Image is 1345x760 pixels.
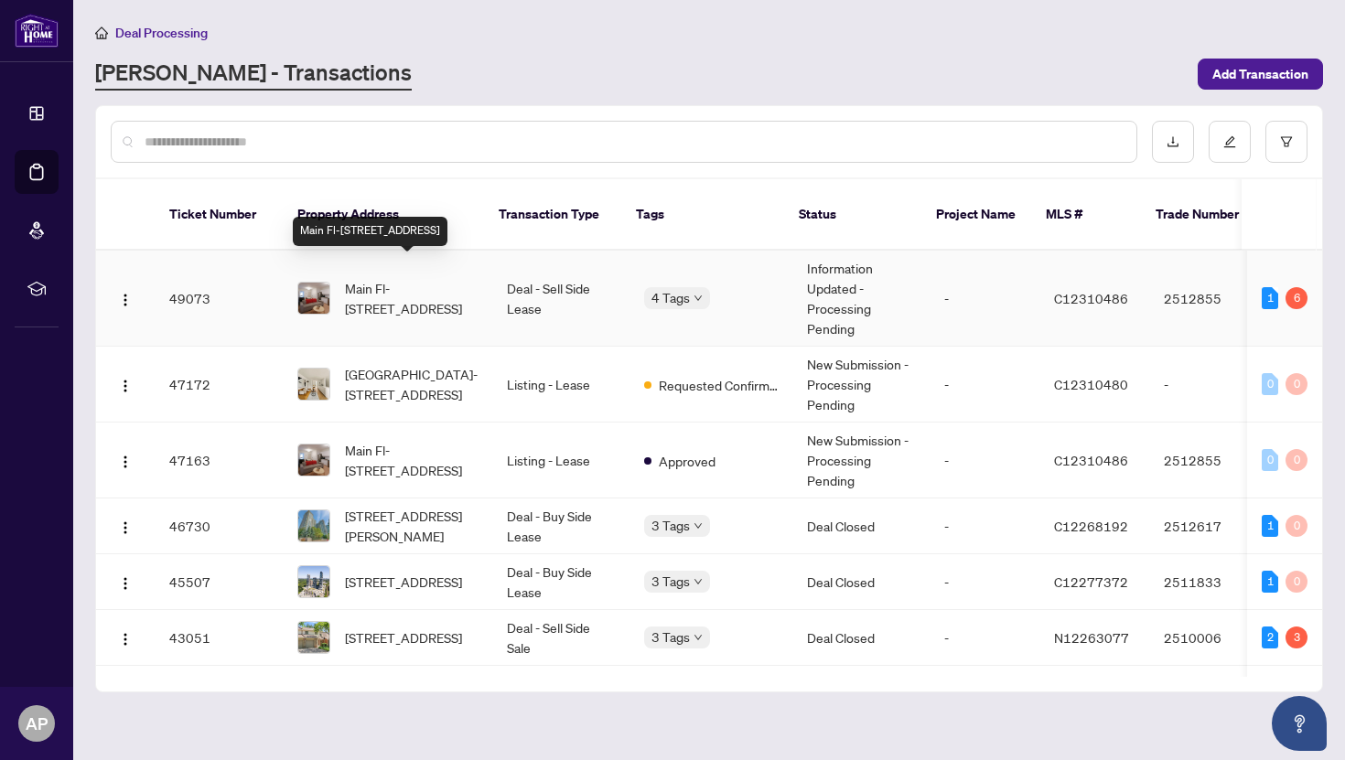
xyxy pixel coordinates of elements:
[118,632,133,647] img: Logo
[1054,629,1129,646] span: N12263077
[1286,373,1307,395] div: 0
[1054,573,1128,590] span: C12277372
[1198,59,1323,90] button: Add Transaction
[1262,626,1278,648] div: 2
[930,498,1039,554] td: -
[345,572,462,592] span: [STREET_ADDRESS]
[1149,251,1277,347] td: 2512855
[694,577,703,586] span: down
[492,251,629,347] td: Deal - Sell Side Lease
[1054,518,1128,534] span: C12268192
[111,567,140,596] button: Logo
[115,25,208,41] span: Deal Processing
[1262,515,1278,537] div: 1
[345,627,462,648] span: [STREET_ADDRESS]
[1286,626,1307,648] div: 3
[792,610,930,666] td: Deal Closed
[792,251,930,347] td: Information Updated - Processing Pending
[293,217,447,246] div: Main Fl-[STREET_ADDRESS]
[298,622,329,653] img: thumbnail-img
[484,179,621,251] th: Transaction Type
[118,379,133,393] img: Logo
[694,294,703,303] span: down
[155,498,283,554] td: 46730
[1149,498,1277,554] td: 2512617
[1141,179,1269,251] th: Trade Number
[1167,135,1179,148] span: download
[651,287,690,308] span: 4 Tags
[1272,696,1327,751] button: Open asap
[111,369,140,399] button: Logo
[1209,121,1251,163] button: edit
[1286,515,1307,537] div: 0
[118,293,133,307] img: Logo
[930,347,1039,423] td: -
[1031,179,1141,251] th: MLS #
[792,554,930,610] td: Deal Closed
[111,284,140,313] button: Logo
[1280,135,1293,148] span: filter
[345,364,478,404] span: [GEOGRAPHIC_DATA]-[STREET_ADDRESS]
[155,347,283,423] td: 47172
[492,347,629,423] td: Listing - Lease
[1286,571,1307,593] div: 0
[1262,571,1278,593] div: 1
[15,14,59,48] img: logo
[118,576,133,591] img: Logo
[694,521,703,530] span: down
[1054,290,1128,306] span: C12310486
[1149,347,1277,423] td: -
[95,27,108,39] span: home
[1054,452,1128,468] span: C12310486
[298,369,329,400] img: thumbnail-img
[621,179,784,251] th: Tags
[298,444,329,476] img: thumbnail-img
[1149,610,1277,666] td: 2510006
[930,610,1039,666] td: -
[1286,449,1307,471] div: 0
[921,179,1031,251] th: Project Name
[1152,121,1194,163] button: download
[26,711,48,736] span: AP
[155,610,283,666] td: 43051
[155,251,283,347] td: 49073
[111,623,140,652] button: Logo
[345,440,478,480] span: Main Fl-[STREET_ADDRESS]
[930,251,1039,347] td: -
[95,58,412,91] a: [PERSON_NAME] - Transactions
[1212,59,1308,89] span: Add Transaction
[155,554,283,610] td: 45507
[492,554,629,610] td: Deal - Buy Side Lease
[792,347,930,423] td: New Submission - Processing Pending
[1054,376,1128,392] span: C12310480
[1286,287,1307,309] div: 6
[111,445,140,475] button: Logo
[298,566,329,597] img: thumbnail-img
[298,510,329,541] img: thumbnail-img
[792,498,930,554] td: Deal Closed
[659,375,778,395] span: Requested Confirmation of Closing
[1223,135,1236,148] span: edit
[155,179,283,251] th: Ticket Number
[1262,449,1278,471] div: 0
[345,506,478,546] span: [STREET_ADDRESS][PERSON_NAME]
[651,515,690,536] span: 3 Tags
[283,179,484,251] th: Property Address
[298,283,329,314] img: thumbnail-img
[694,633,703,642] span: down
[492,610,629,666] td: Deal - Sell Side Sale
[1149,554,1277,610] td: 2511833
[1149,423,1277,498] td: 2512855
[792,423,930,498] td: New Submission - Processing Pending
[492,498,629,554] td: Deal - Buy Side Lease
[492,423,629,498] td: Listing - Lease
[1265,121,1307,163] button: filter
[651,571,690,592] span: 3 Tags
[784,179,921,251] th: Status
[118,520,133,535] img: Logo
[930,423,1039,498] td: -
[345,278,478,318] span: Main Fl-[STREET_ADDRESS]
[930,554,1039,610] td: -
[1262,287,1278,309] div: 1
[1262,373,1278,395] div: 0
